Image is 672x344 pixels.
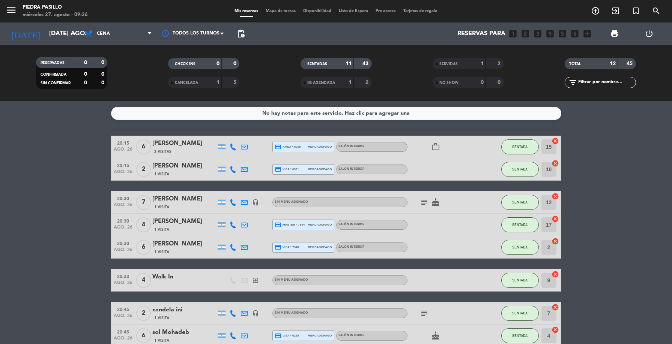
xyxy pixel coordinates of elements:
[501,217,539,232] button: SENTADA
[346,61,352,66] strong: 11
[114,138,132,147] span: 20:15
[154,204,169,210] span: 1 Visita
[568,78,577,87] i: filter_list
[175,81,198,85] span: CANCELADA
[365,80,370,85] strong: 2
[231,9,262,13] span: Mis reservas
[570,29,580,39] i: looks_6
[275,144,281,150] i: credit_card
[275,221,305,228] span: master * 7854
[582,29,592,39] i: add_box
[552,137,559,145] i: cancel
[136,240,151,255] span: 6
[308,245,332,250] span: mercadopago
[152,161,216,171] div: [PERSON_NAME]
[23,11,88,19] div: miércoles 27. agosto - 09:26
[236,29,245,38] span: pending_actions
[152,194,216,204] div: [PERSON_NAME]
[152,305,216,315] div: candela ini
[552,160,559,167] i: cancel
[97,31,110,36] span: Cena
[136,217,151,232] span: 4
[501,139,539,154] button: SENTADA
[114,247,132,256] span: ago. 26
[114,225,132,233] span: ago. 26
[498,80,502,85] strong: 0
[216,61,219,66] strong: 0
[84,60,87,65] strong: 0
[610,29,619,38] span: print
[610,61,616,66] strong: 12
[431,198,440,207] i: cake
[512,223,528,227] span: SENTADA
[420,198,429,207] i: subject
[275,244,299,251] span: visa * 7348
[498,61,502,66] strong: 2
[512,334,528,338] span: SENTADA
[175,62,195,66] span: CHECK INS
[154,249,169,255] span: 1 Visita
[308,333,332,338] span: mercadopago
[349,80,352,85] strong: 1
[252,199,259,206] i: headset_mic
[501,162,539,177] button: SENTADA
[252,310,259,317] i: headset_mic
[152,217,216,226] div: [PERSON_NAME]
[308,222,332,227] span: mercadopago
[114,161,132,169] span: 20:15
[136,139,151,154] span: 6
[632,22,666,45] div: LOG OUT
[101,72,106,77] strong: 0
[41,81,71,85] span: SIN CONFIRMAR
[372,9,400,13] span: Pre-acceso
[275,278,308,281] span: Sin menú asignado
[101,60,106,65] strong: 0
[275,166,299,173] span: visa * 0331
[114,202,132,211] span: ago. 26
[481,61,484,66] strong: 1
[627,61,634,66] strong: 45
[275,221,281,228] i: credit_card
[275,144,301,150] span: amex * 5005
[114,280,132,289] span: ago. 26
[439,81,459,85] span: NO SHOW
[338,168,364,171] span: Salón Interior
[501,195,539,210] button: SENTADA
[114,169,132,178] span: ago. 26
[101,80,106,85] strong: 0
[362,61,370,66] strong: 43
[6,4,17,16] i: menu
[136,273,151,288] span: 4
[338,145,364,148] span: Salón Interior
[308,144,332,149] span: mercadopago
[262,9,299,13] span: Mapa de mesas
[501,328,539,343] button: SENTADA
[84,80,87,85] strong: 0
[152,328,216,337] div: sol Mohadeb
[520,29,530,39] i: looks_two
[439,62,458,66] span: SERVIDAS
[420,309,429,318] i: subject
[431,142,440,151] i: work_outline
[84,72,87,77] strong: 0
[335,9,372,13] span: Lista de Espera
[6,4,17,18] button: menu
[154,315,169,321] span: 1 Visita
[154,338,169,344] span: 1 Visita
[114,272,132,280] span: 20:33
[70,29,79,38] i: arrow_drop_down
[338,245,364,248] span: Salón Interior
[631,6,640,15] i: turned_in_not
[457,30,505,37] span: Reservas para
[154,149,171,155] span: 2 Visitas
[216,80,219,85] strong: 1
[275,311,308,314] span: Sin menú asignado
[512,200,528,204] span: SENTADA
[152,139,216,148] div: [PERSON_NAME]
[233,80,238,85] strong: 5
[114,194,132,202] span: 20:30
[154,171,169,177] span: 1 Visita
[481,80,484,85] strong: 0
[552,193,559,200] i: cancel
[23,4,88,11] div: Piedra Pasillo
